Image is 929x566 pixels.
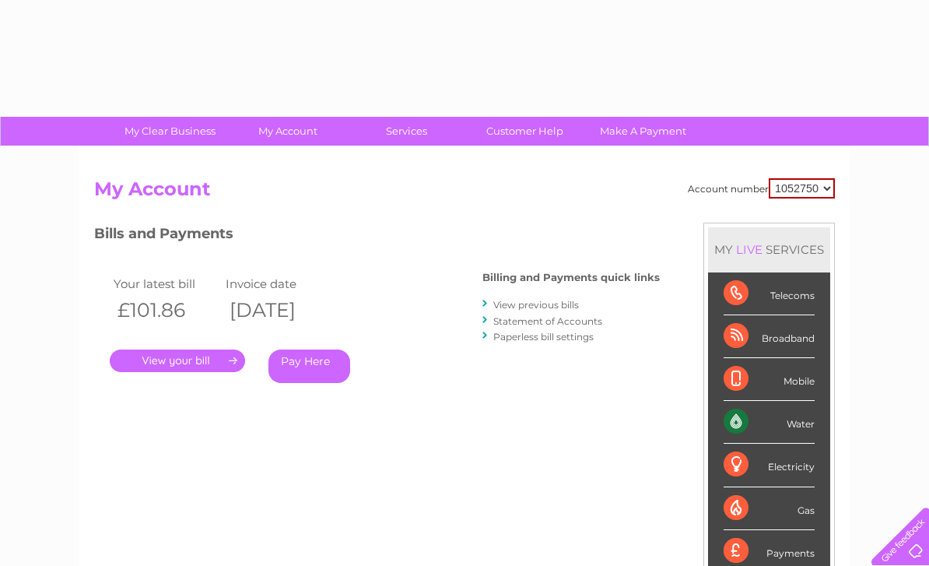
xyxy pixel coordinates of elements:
a: Pay Here [268,350,350,383]
th: [DATE] [222,294,334,326]
a: My Account [224,117,352,146]
div: Mobile [724,358,815,401]
a: Customer Help [461,117,589,146]
a: My Clear Business [106,117,234,146]
a: Statement of Accounts [493,315,602,327]
a: Make A Payment [579,117,707,146]
a: View previous bills [493,299,579,311]
h2: My Account [94,178,835,208]
div: Electricity [724,444,815,487]
a: Services [342,117,471,146]
a: Paperless bill settings [493,331,594,343]
td: Your latest bill [110,273,222,294]
th: £101.86 [110,294,222,326]
div: LIVE [733,242,766,257]
div: Telecoms [724,272,815,315]
div: Broadband [724,315,815,358]
h3: Bills and Payments [94,223,660,250]
h4: Billing and Payments quick links [482,272,660,283]
td: Invoice date [222,273,334,294]
div: Water [724,401,815,444]
a: . [110,350,245,372]
div: Gas [724,487,815,530]
div: Account number [688,178,835,199]
div: MY SERVICES [708,227,830,272]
